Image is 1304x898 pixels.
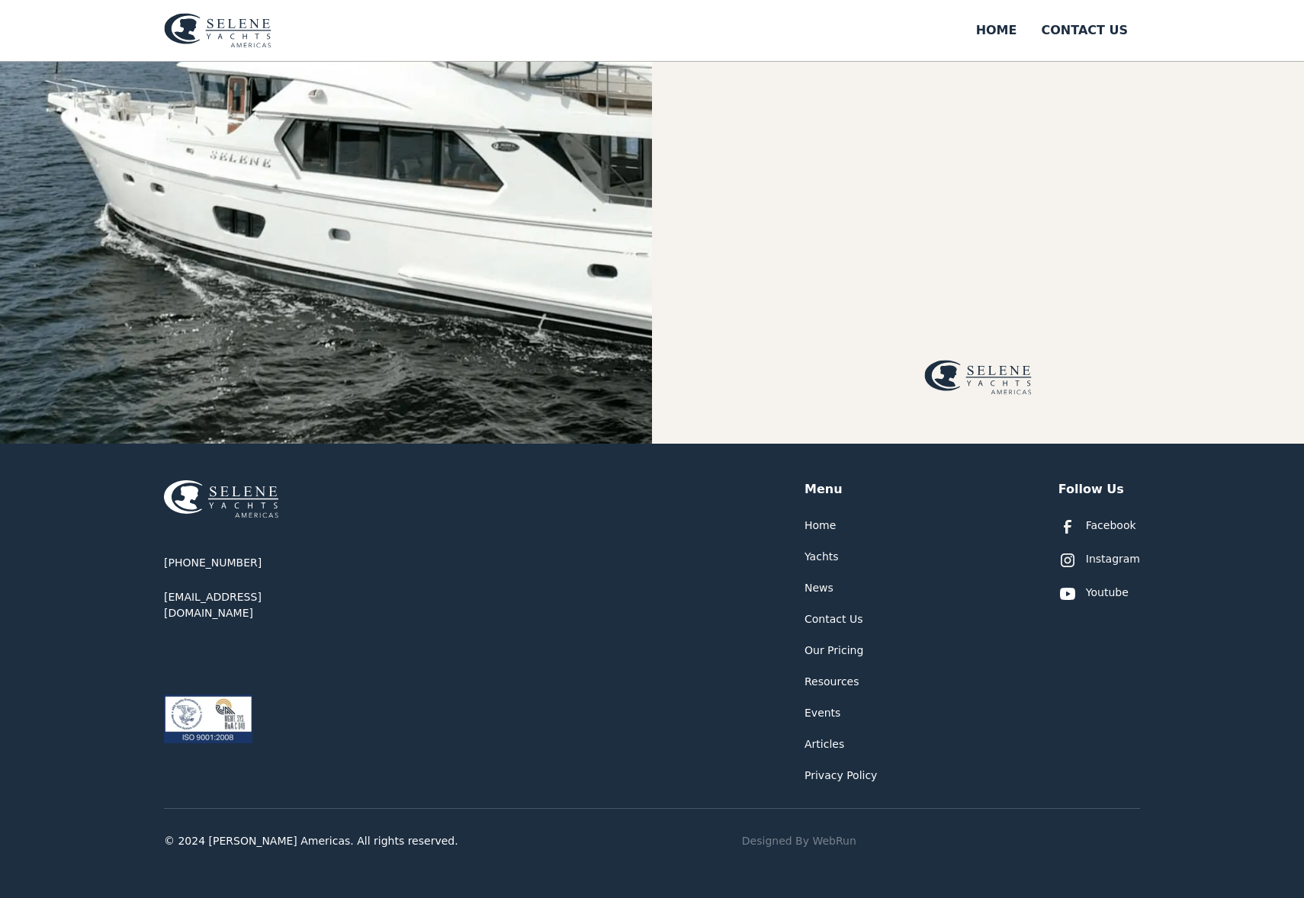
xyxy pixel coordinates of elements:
[1058,480,1124,499] div: Follow Us
[805,480,843,499] div: Menu
[805,674,859,690] a: Resources
[1058,518,1136,536] a: Facebook
[742,833,856,849] a: Designed By WebRun
[924,360,1032,395] img: logo
[1086,518,1136,534] div: Facebook
[1041,21,1128,40] div: Contact US
[164,589,347,621] a: [EMAIL_ADDRESS][DOMAIN_NAME]
[1058,585,1129,603] a: Youtube
[164,694,252,743] img: ISO 9001:2008 certification logos for ABS Quality Evaluations and RvA Management Systems.
[805,736,844,752] a: Articles
[164,833,458,849] div: © 2024 [PERSON_NAME] Americas. All rights reserved.
[1058,551,1140,569] a: Instagram
[805,705,840,721] a: Events
[1086,585,1129,601] div: Youtube
[164,13,271,48] img: logo
[805,768,877,784] a: Privacy Policy
[1086,551,1140,567] div: Instagram
[805,643,863,659] a: Our Pricing
[805,518,836,534] a: Home
[805,549,839,565] a: Yachts
[976,21,1017,40] div: Home
[805,611,862,627] a: Contact Us
[805,580,833,596] a: News
[164,555,262,571] a: [PHONE_NUMBER]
